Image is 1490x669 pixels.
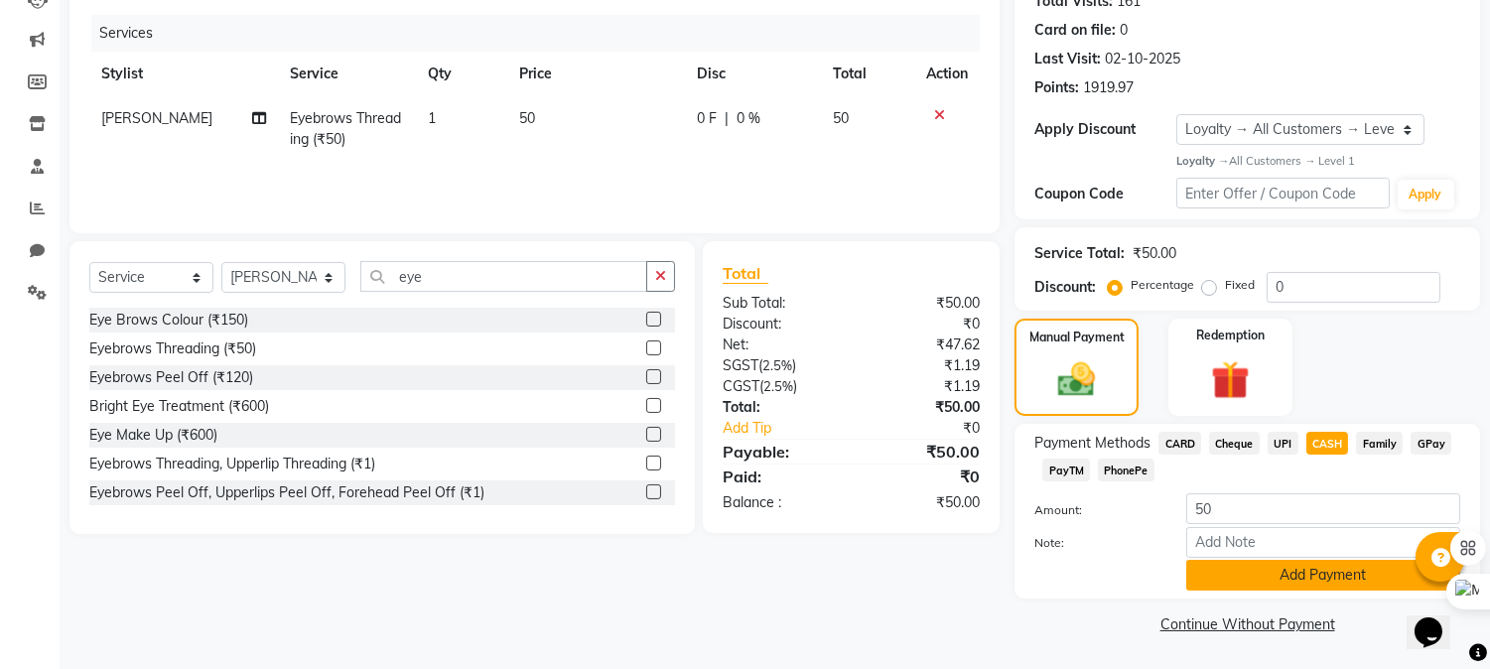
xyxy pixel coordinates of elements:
[507,52,685,96] th: Price
[685,52,821,96] th: Disc
[1018,614,1476,635] a: Continue Without Payment
[725,108,729,129] span: |
[852,376,996,397] div: ₹1.19
[708,440,852,464] div: Payable:
[852,397,996,418] div: ₹50.00
[89,338,256,359] div: Eyebrows Threading (₹50)
[279,52,417,96] th: Service
[89,454,375,474] div: Eyebrows Threading, Upperlip Threading (₹1)
[723,356,758,374] span: SGST
[1029,329,1125,346] label: Manual Payment
[30,26,107,43] a: Back to Top
[708,397,852,418] div: Total:
[852,492,996,513] div: ₹50.00
[416,52,507,96] th: Qty
[1176,178,1389,208] input: Enter Offer / Coupon Code
[852,334,996,355] div: ₹47.62
[89,425,217,446] div: Eye Make Up (₹600)
[697,108,717,129] span: 0 F
[708,314,852,334] div: Discount:
[89,310,248,331] div: Eye Brows Colour (₹150)
[1034,277,1096,298] div: Discount:
[8,120,68,137] label: Font Size
[1176,153,1460,170] div: All Customers → Level 1
[1034,433,1151,454] span: Payment Methods
[1186,560,1460,591] button: Add Payment
[1098,459,1154,481] span: PhonePe
[708,418,876,439] a: Add Tip
[852,314,996,334] div: ₹0
[1034,184,1176,204] div: Coupon Code
[708,492,852,513] div: Balance :
[852,355,996,376] div: ₹1.19
[1019,534,1171,552] label: Note:
[1158,432,1201,455] span: CARD
[1225,276,1255,294] label: Fixed
[708,376,852,397] div: ( )
[1083,77,1134,98] div: 1919.97
[1042,459,1090,481] span: PayTM
[101,109,212,127] span: [PERSON_NAME]
[89,367,253,388] div: Eyebrows Peel Off (₹120)
[1034,243,1125,264] div: Service Total:
[1411,432,1451,455] span: GPay
[1186,527,1460,558] input: Add Note
[708,293,852,314] div: Sub Total:
[708,334,852,355] div: Net:
[1105,49,1180,69] div: 02-10-2025
[763,378,793,394] span: 2.5%
[1356,432,1403,455] span: Family
[8,8,290,26] div: Outline
[762,357,792,373] span: 2.5%
[1199,356,1262,405] img: _gift.svg
[834,109,850,127] span: 50
[1034,77,1079,98] div: Points:
[1034,20,1116,41] div: Card on file:
[1398,180,1454,209] button: Apply
[723,263,768,284] span: Total
[1268,432,1298,455] span: UPI
[1120,20,1128,41] div: 0
[89,52,279,96] th: Stylist
[89,396,269,417] div: Bright Eye Treatment (₹600)
[1133,243,1176,264] div: ₹50.00
[876,418,996,439] div: ₹0
[291,109,402,148] span: Eyebrows Threading (₹50)
[723,377,759,395] span: CGST
[428,109,436,127] span: 1
[91,15,995,52] div: Services
[519,109,535,127] span: 50
[1034,49,1101,69] div: Last Visit:
[8,63,290,84] h3: Style
[737,108,760,129] span: 0 %
[914,52,980,96] th: Action
[708,465,852,488] div: Paid:
[708,355,852,376] div: ( )
[1034,119,1176,140] div: Apply Discount
[852,465,996,488] div: ₹0
[1407,590,1470,649] iframe: chat widget
[1046,358,1106,401] img: _cash.svg
[1019,501,1171,519] label: Amount:
[822,52,915,96] th: Total
[1306,432,1349,455] span: CASH
[1131,276,1194,294] label: Percentage
[1196,327,1265,344] label: Redemption
[1176,154,1229,168] strong: Loyalty →
[1209,432,1260,455] span: Cheque
[1186,493,1460,524] input: Amount
[24,138,56,155] span: 16 px
[852,293,996,314] div: ₹50.00
[852,440,996,464] div: ₹50.00
[360,261,647,292] input: Search or Scan
[89,482,484,503] div: Eyebrows Peel Off, Upperlips Peel Off, Forehead Peel Off (₹1)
